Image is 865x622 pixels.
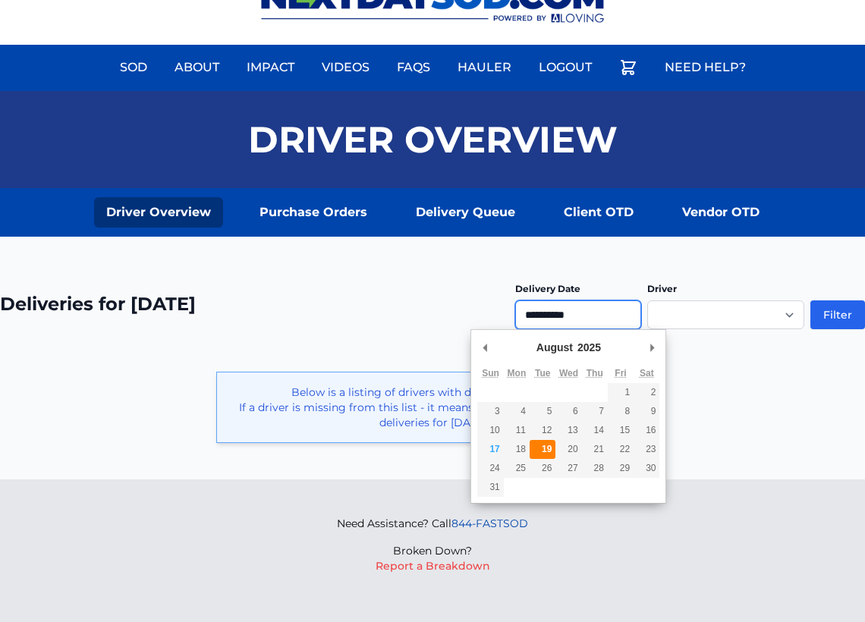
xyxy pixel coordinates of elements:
[615,368,626,379] abbr: Friday
[337,516,528,531] p: Need Assistance? Call
[530,49,601,86] a: Logout
[248,121,618,158] h1: Driver Overview
[477,421,503,440] button: 10
[555,421,581,440] button: 13
[504,421,530,440] button: 11
[111,49,156,86] a: Sod
[634,440,659,459] button: 23
[165,49,228,86] a: About
[582,421,608,440] button: 14
[582,459,608,478] button: 28
[634,383,659,402] button: 2
[644,336,659,359] button: Next Month
[477,478,503,497] button: 31
[515,283,580,294] label: Delivery Date
[530,459,555,478] button: 26
[582,402,608,421] button: 7
[247,197,379,228] a: Purchase Orders
[634,421,659,440] button: 16
[337,543,528,558] p: Broken Down?
[582,440,608,459] button: 21
[647,283,677,294] label: Driver
[810,300,865,329] button: Filter
[535,368,550,379] abbr: Tuesday
[477,440,503,459] button: 17
[313,49,379,86] a: Videos
[388,49,439,86] a: FAQs
[555,440,581,459] button: 20
[237,49,304,86] a: Impact
[404,197,527,228] a: Delivery Queue
[504,459,530,478] button: 25
[504,402,530,421] button: 4
[575,336,603,359] div: 2025
[608,421,634,440] button: 15
[608,402,634,421] button: 8
[608,440,634,459] button: 22
[587,368,603,379] abbr: Thursday
[534,336,575,359] div: August
[530,440,555,459] button: 19
[448,49,521,86] a: Hauler
[515,300,641,329] input: Use the arrow keys to pick a date
[482,368,499,379] abbr: Sunday
[656,49,755,86] a: Need Help?
[634,402,659,421] button: 9
[530,421,555,440] button: 12
[608,383,634,402] button: 1
[640,368,654,379] abbr: Saturday
[634,459,659,478] button: 30
[376,558,490,573] button: Report a Breakdown
[530,402,555,421] button: 5
[451,517,528,530] a: 844-FASTSOD
[477,402,503,421] button: 3
[555,459,581,478] button: 27
[504,440,530,459] button: 18
[94,197,223,228] a: Driver Overview
[229,385,636,430] p: Below is a listing of drivers with deliveries for [DATE]. If a driver is missing from this list -...
[552,197,646,228] a: Client OTD
[555,402,581,421] button: 6
[608,459,634,478] button: 29
[670,197,772,228] a: Vendor OTD
[477,459,503,478] button: 24
[477,336,492,359] button: Previous Month
[508,368,527,379] abbr: Monday
[559,368,578,379] abbr: Wednesday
